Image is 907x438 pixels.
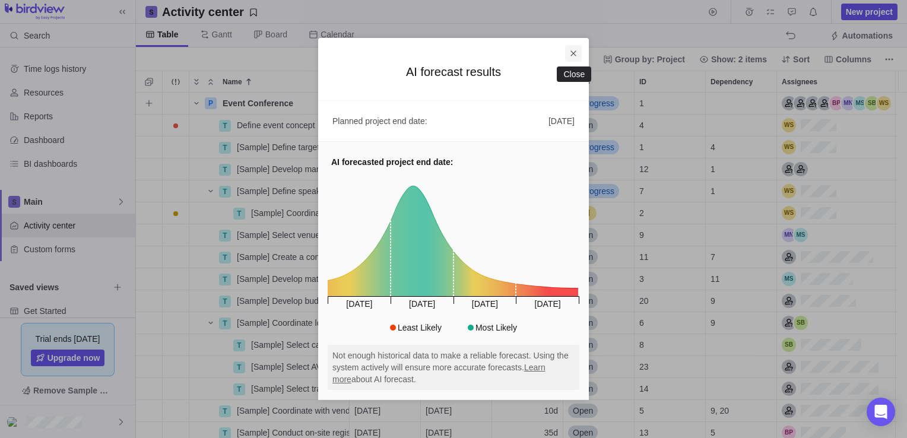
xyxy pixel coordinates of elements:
span: Least Likely [398,323,442,332]
span: [DATE] [453,297,516,304]
span: [DATE] [548,115,575,127]
div: Not enough historical data to make a reliable forecast. Using the system actively will ensure mor... [328,345,579,390]
span: Close [565,45,582,62]
div: AI forecast results [406,64,501,80]
span: [DATE] [328,297,391,304]
div: AI forecasted project end date: [331,156,579,168]
span: Most Likely [475,323,517,332]
div: Close [563,69,585,79]
span: [DATE] [516,297,579,304]
span: Planned project end date: [332,115,427,127]
div: Open Intercom Messenger [867,398,895,426]
span: [DATE] [391,297,453,304]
